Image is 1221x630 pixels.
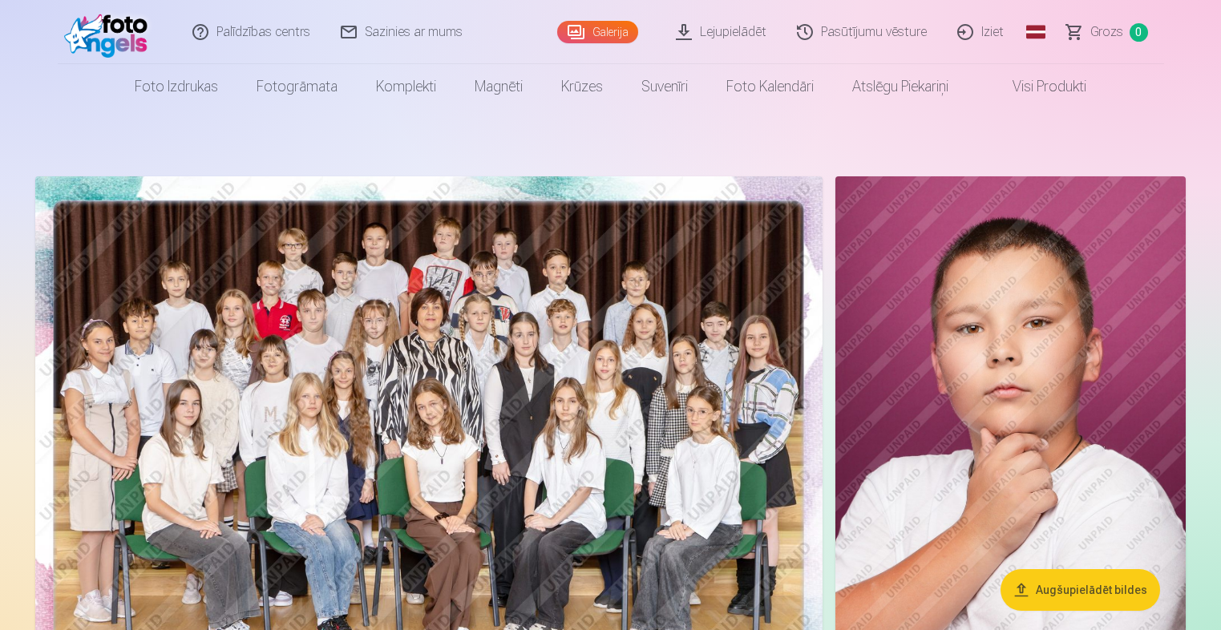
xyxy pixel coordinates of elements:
a: Krūzes [542,64,622,109]
a: Galerija [557,21,638,43]
a: Komplekti [357,64,455,109]
img: /fa1 [64,6,156,58]
a: Foto kalendāri [707,64,833,109]
a: Suvenīri [622,64,707,109]
a: Visi produkti [968,64,1106,109]
span: 0 [1130,23,1148,42]
a: Atslēgu piekariņi [833,64,968,109]
button: Augšupielādēt bildes [1001,569,1160,611]
span: Grozs [1090,22,1123,42]
a: Fotogrāmata [237,64,357,109]
a: Foto izdrukas [115,64,237,109]
a: Magnēti [455,64,542,109]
